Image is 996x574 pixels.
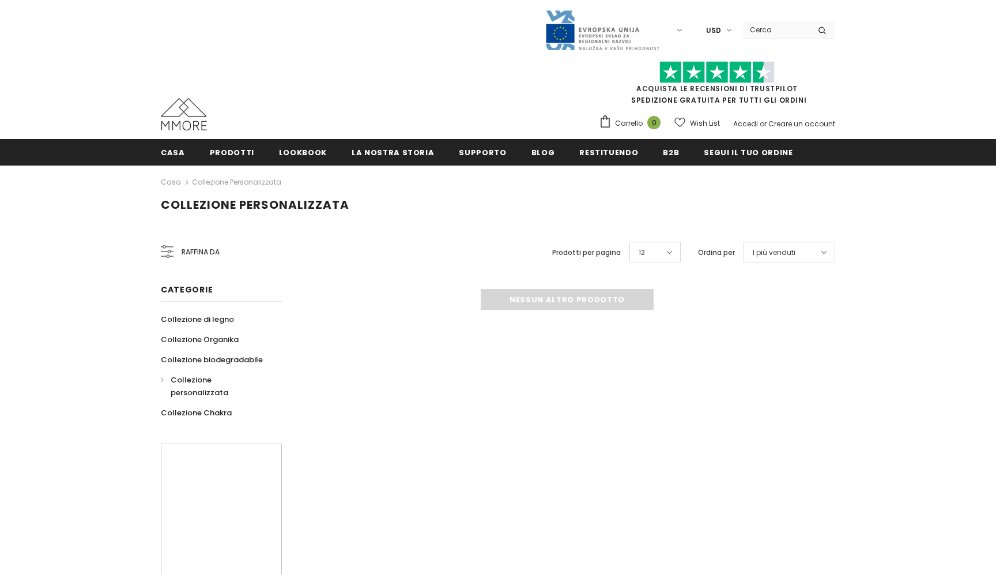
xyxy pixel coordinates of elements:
a: La nostra storia [352,139,434,165]
img: Javni Razpis [545,9,660,51]
span: La nostra storia [352,147,434,158]
a: Wish List [674,113,720,133]
span: Collezione biodegradabile [161,354,263,365]
span: Carrello [615,118,643,129]
span: B2B [663,147,679,158]
a: supporto [459,139,506,165]
a: Blog [531,139,555,165]
a: Lookbook [279,139,327,165]
a: Restituendo [579,139,638,165]
a: Carrello 0 [599,115,666,132]
a: Collezione personalizzata [161,370,269,403]
a: Acquista le recensioni di TrustPilot [636,84,798,93]
span: USD [706,25,721,36]
span: Casa [161,147,185,158]
span: Collezione Organika [161,334,239,345]
img: Fidati di Pilot Stars [659,61,775,84]
a: Accedi [733,119,758,129]
span: Collezione personalizzata [171,374,228,398]
a: B2B [663,139,679,165]
span: 12 [639,247,645,258]
input: Search Site [743,21,809,38]
label: Ordina per [698,247,735,258]
a: Casa [161,175,181,189]
a: Prodotti [210,139,254,165]
a: Segui il tuo ordine [704,139,793,165]
span: 0 [647,116,661,129]
a: Collezione Organika [161,329,239,350]
span: Collezione Chakra [161,407,232,418]
span: Prodotti [210,147,254,158]
a: Casa [161,139,185,165]
a: Collezione biodegradabile [161,350,263,370]
span: Collezione di legno [161,314,234,325]
img: Casi MMORE [161,98,207,130]
span: SPEDIZIONE GRATUITA PER TUTTI GLI ORDINI [599,66,835,105]
span: Lookbook [279,147,327,158]
a: Creare un account [768,119,835,129]
span: Collezione personalizzata [161,197,349,213]
a: Collezione personalizzata [192,177,281,187]
span: Restituendo [579,147,638,158]
a: Javni Razpis [545,25,660,35]
span: Raffina da [182,246,220,258]
span: Categorie [161,284,213,295]
label: Prodotti per pagina [552,247,621,258]
a: Collezione Chakra [161,403,232,423]
span: Segui il tuo ordine [704,147,793,158]
span: Blog [531,147,555,158]
span: Wish List [690,118,720,129]
span: or [760,119,767,129]
span: supporto [459,147,506,158]
a: Collezione di legno [161,309,234,329]
span: I più venduti [753,247,795,258]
